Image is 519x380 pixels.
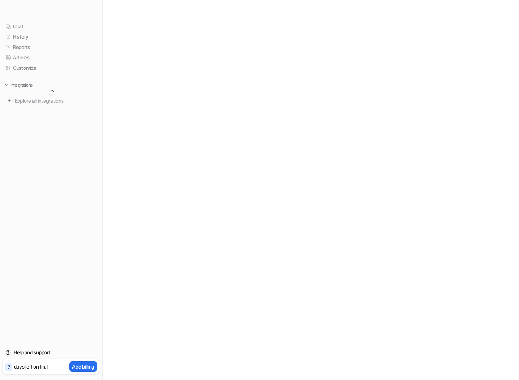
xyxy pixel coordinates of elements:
[3,82,35,89] button: Integrations
[3,347,100,357] a: Help and support
[3,96,100,106] a: Explore all integrations
[3,63,100,73] a: Customize
[14,363,48,370] p: days left on trial
[8,364,10,370] p: 7
[4,83,9,88] img: expand menu
[6,97,13,104] img: explore all integrations
[91,83,96,88] img: menu_add.svg
[15,95,97,107] span: Explore all integrations
[3,32,100,42] a: History
[3,53,100,63] a: Articles
[72,363,94,370] p: Add billing
[3,42,100,52] a: Reports
[69,361,97,372] button: Add billing
[3,21,100,31] a: Chat
[11,82,33,88] p: Integrations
